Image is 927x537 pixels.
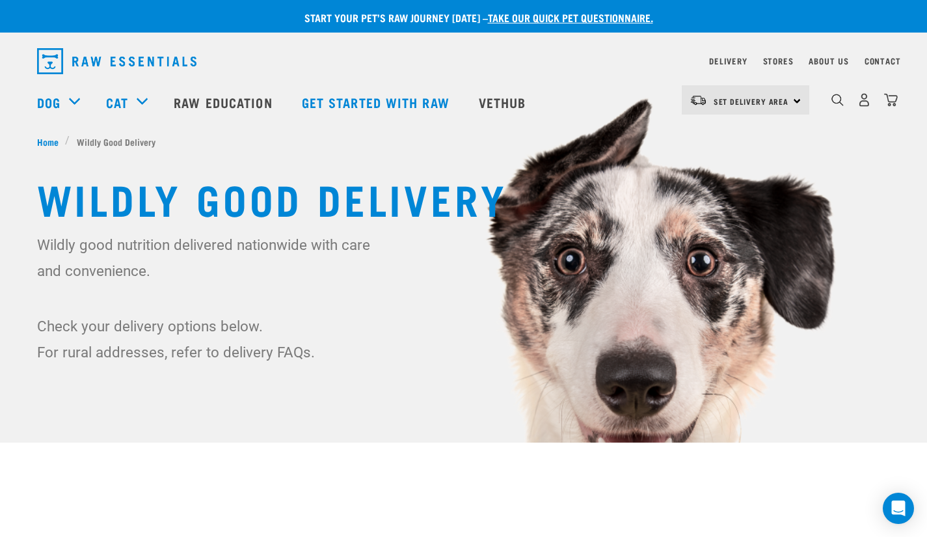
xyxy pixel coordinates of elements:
a: Dog [37,92,60,112]
nav: breadcrumbs [37,135,891,148]
p: Wildly good nutrition delivered nationwide with care and convenience. [37,232,379,284]
span: Home [37,135,59,148]
span: Set Delivery Area [714,99,789,103]
img: van-moving.png [690,94,707,106]
a: Raw Education [161,76,288,128]
div: Open Intercom Messenger [883,493,914,524]
h1: Wildly Good Delivery [37,174,891,221]
a: Vethub [466,76,543,128]
img: home-icon@2x.png [884,93,898,107]
a: Cat [106,92,128,112]
img: home-icon-1@2x.png [831,94,844,106]
a: take our quick pet questionnaire. [488,14,653,20]
a: Get started with Raw [289,76,466,128]
a: Contact [865,59,901,63]
a: Stores [763,59,794,63]
a: Delivery [709,59,747,63]
nav: dropdown navigation [27,43,901,79]
p: Check your delivery options below. For rural addresses, refer to delivery FAQs. [37,313,379,365]
img: user.png [857,93,871,107]
a: About Us [809,59,848,63]
a: Home [37,135,66,148]
img: Raw Essentials Logo [37,48,196,74]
